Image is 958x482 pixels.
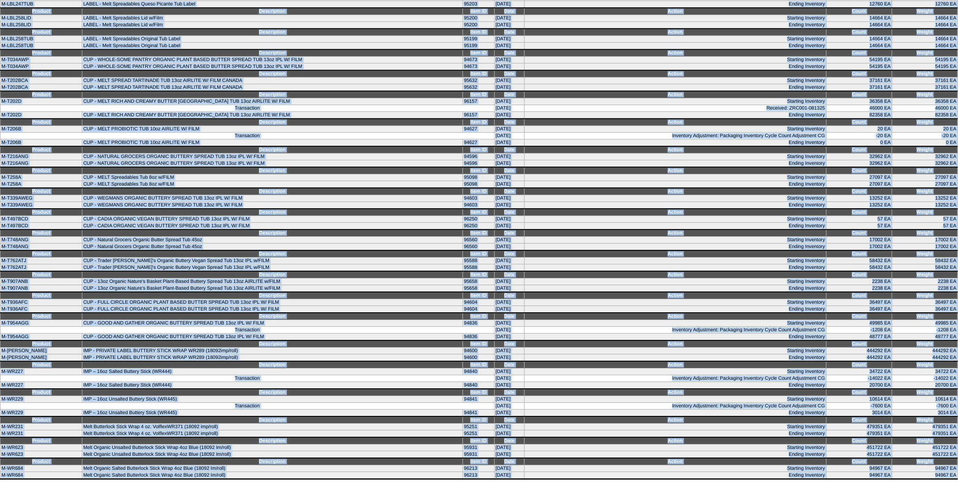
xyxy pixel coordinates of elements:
td: Weight [892,29,958,36]
td: 14664 EA [892,22,958,29]
td: Ending Inventory [524,202,826,209]
td: [DATE] [494,63,524,71]
td: 37161 EA [826,84,892,91]
td: Action [524,29,826,36]
td: CUP - WHOLE-SOME PANTRY ORGANIC PLANT BASED BUTTER SPREAD TUB 13oz IPL W/ FILM [82,63,463,71]
td: Starting Inventory [524,36,826,43]
td: CUP - WEGMANS ORGANIC BUTTERY SPREAD TUB 13oz IPL W/ FILM [82,202,463,209]
td: Weight [892,146,958,153]
td: [DATE] [494,202,524,209]
td: CUP - Trader [PERSON_NAME]'s Organic Buttery Vegan Spread Tub 13oz IPL w/FILM [82,264,463,272]
td: Description [82,292,463,299]
td: M-T748ANG [0,237,82,243]
td: Ending Inventory [524,264,826,272]
td: Product [0,8,82,15]
td: [DATE] [494,153,524,160]
td: CUP - MELT PROBIOTIC TUB 10oz AIRLITE W/ FILM [82,139,463,147]
td: M-T907ANB [0,278,82,285]
td: M-T216ANG [0,153,82,160]
td: CUP - CADIA ORGANIC VEGAN BUTTERY SPREAD TUB 13oz IPL W/ FILM [82,216,463,223]
td: Action [524,119,826,126]
td: 17002 EA [826,237,892,243]
td: M-T748ANG [0,243,82,251]
td: 2238 EA [892,278,958,285]
td: CUP - WEGMANS ORGANIC BUTTERY SPREAD TUB 13oz IPL W/ FILM [82,195,463,202]
td: M-T034AWP [0,63,82,71]
td: M-T936AFC [0,299,82,306]
td: [DATE] [494,243,524,251]
td: CUP - MELT RICH AND CREAMY BUTTER [GEOGRAPHIC_DATA] TUB 13oz AIRLITE W/ FILM [82,112,463,119]
td: 54195 EA [892,63,958,71]
td: [DATE] [494,216,524,223]
td: Ending Inventory [524,285,826,292]
td: Count [826,188,892,195]
td: Item ID [463,8,494,15]
td: [DATE] [494,195,524,202]
td: Item ID [463,70,494,77]
td: 96157 [463,112,494,119]
td: M-T907ANB [0,285,82,292]
td: Item ID [463,146,494,153]
td: M-LBL258TUB [0,43,82,50]
td: M-T762ATJ [0,258,82,264]
td: Description [82,250,463,258]
td: CUP - MELT RICH AND CREAMY BUTTER [GEOGRAPHIC_DATA] TUB 13oz AIRLITE W/ FILM [82,98,463,105]
td: [DATE] [494,43,524,50]
td: 58432 EA [826,264,892,272]
td: CUP - MELT Spreadables Tub 8oz w/FILM [82,181,463,188]
td: 13252 EA [892,195,958,202]
td: Product [0,229,82,237]
td: Count [826,250,892,258]
td: [DATE] [494,1,524,8]
td: LABEL - Melt Spreadables Lid w/Film [82,15,463,22]
td: Product [0,209,82,216]
td: 96560 [463,243,494,251]
td: 94603 [463,202,494,209]
td: 95199 [463,43,494,50]
td: Starting Inventory [524,195,826,202]
td: M-T762ATJ [0,264,82,272]
td: 82358 EA [892,112,958,119]
td: [DATE] [494,237,524,243]
td: CUP - Trader [PERSON_NAME]'s Organic Buttery Vegan Spread Tub 13oz IPL w/FILM [82,258,463,264]
td: Count [826,70,892,77]
td: [DATE] [494,84,524,91]
td: 20 EA [826,126,892,133]
td: 2238 EA [826,278,892,285]
td: 27097 EA [826,174,892,181]
td: M-T216ANG [0,160,82,167]
td: 46000 EA [892,105,958,112]
td: Starting Inventory [524,77,826,84]
td: M-T202BCA [0,77,82,84]
td: CUP - MELT Spreadables Tub 8oz w/FILM [82,174,463,181]
td: Action [524,292,826,299]
td: 94603 [463,195,494,202]
td: [DATE] [494,22,524,29]
td: Date [494,250,524,258]
td: CUP - Natural Grocers Organic Butter Spread Tub 45oz [82,237,463,243]
td: 36358 EA [826,98,892,105]
td: 36358 EA [892,98,958,105]
td: [DATE] [494,174,524,181]
td: M-T206B [0,139,82,147]
td: Transaction [0,105,495,112]
td: Count [826,8,892,15]
td: Weight [892,167,958,174]
td: CUP - MELT SPREAD TARTINADE TUB 13oz AIRLITE W/ FILM CANADA [82,84,463,91]
td: 95098 [463,174,494,181]
td: Action [524,146,826,153]
td: CUP - 13oz Organic Nature's Basket Plant-Based Buttery Spread Tub 13oz AIRLITE w/FILM [82,285,463,292]
td: M-T202BCA [0,84,82,91]
td: Item ID [463,29,494,36]
td: Date [494,29,524,36]
td: M-LBL258LID [0,15,82,22]
td: CUP - 13oz Organic Nature's Basket Plant-Based Buttery Spread Tub 13oz AIRLITE w/FILM [82,278,463,285]
td: M-LBL258TUB [0,36,82,43]
td: Action [524,188,826,195]
td: 95203 [463,1,494,8]
td: Product [0,119,82,126]
td: 2238 EA [892,285,958,292]
td: 14664 EA [826,15,892,22]
td: Date [494,188,524,195]
td: Weight [892,70,958,77]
